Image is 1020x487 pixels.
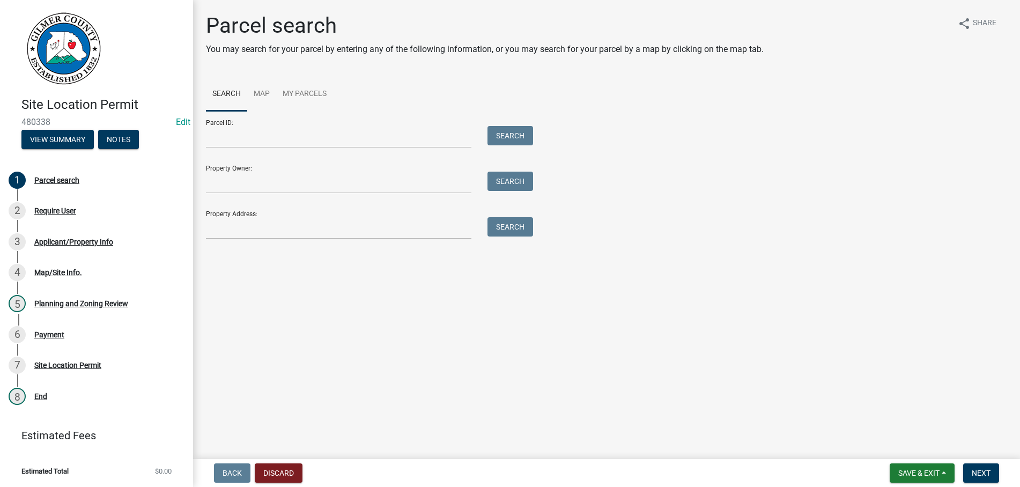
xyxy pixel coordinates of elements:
h4: Site Location Permit [21,97,184,113]
i: share [958,17,971,30]
a: Map [247,77,276,112]
button: Search [487,217,533,237]
div: 7 [9,357,26,374]
span: Estimated Total [21,468,69,475]
div: End [34,393,47,400]
span: Next [972,469,991,477]
div: 5 [9,295,26,312]
img: Gilmer County, Georgia [21,11,102,86]
div: 4 [9,264,26,281]
button: Search [487,172,533,191]
div: Require User [34,207,76,215]
div: Parcel search [34,176,79,184]
a: Estimated Fees [9,425,176,446]
div: 2 [9,202,26,219]
a: My Parcels [276,77,333,112]
span: Share [973,17,996,30]
a: Edit [176,117,190,127]
span: $0.00 [155,468,172,475]
button: Back [214,463,250,483]
span: Save & Exit [898,469,940,477]
button: Next [963,463,999,483]
div: 6 [9,326,26,343]
span: Back [223,469,242,477]
wm-modal-confirm: Edit Application Number [176,117,190,127]
div: 1 [9,172,26,189]
a: Search [206,77,247,112]
div: Map/Site Info. [34,269,82,276]
div: Applicant/Property Info [34,238,113,246]
span: 480338 [21,117,172,127]
div: Site Location Permit [34,361,101,369]
wm-modal-confirm: Summary [21,136,94,144]
div: 8 [9,388,26,405]
button: Discard [255,463,302,483]
button: Notes [98,130,139,149]
h1: Parcel search [206,13,764,39]
div: 3 [9,233,26,250]
wm-modal-confirm: Notes [98,136,139,144]
button: shareShare [949,13,1005,34]
div: Payment [34,331,64,338]
p: You may search for your parcel by entering any of the following information, or you may search fo... [206,43,764,56]
button: Search [487,126,533,145]
button: View Summary [21,130,94,149]
div: Planning and Zoning Review [34,300,128,307]
button: Save & Exit [890,463,955,483]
